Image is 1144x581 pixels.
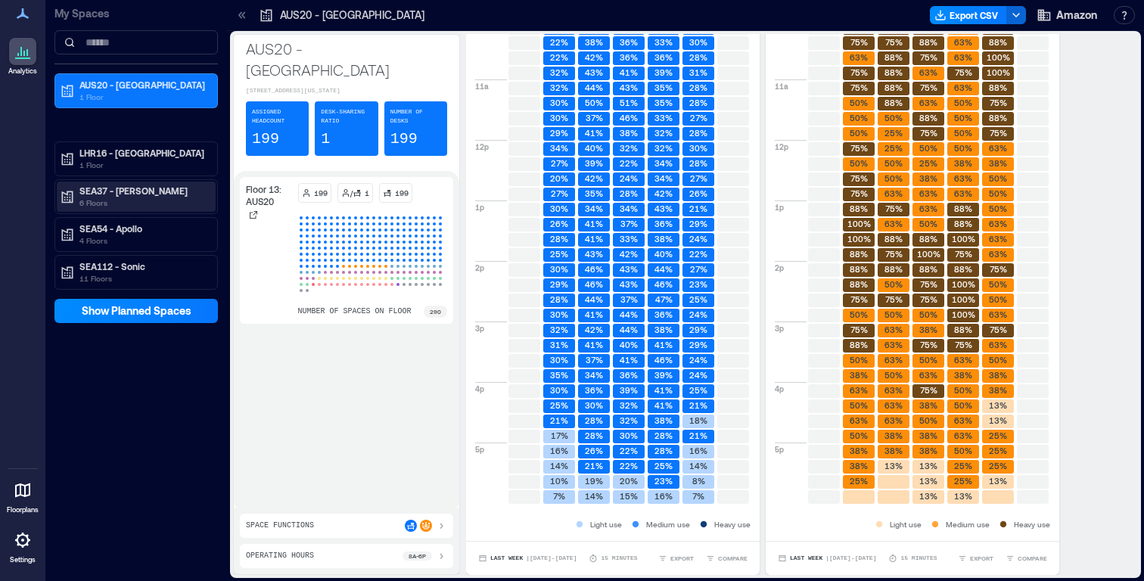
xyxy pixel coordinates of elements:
text: 50% [954,98,972,107]
text: 25% [919,158,937,168]
text: 63% [884,325,903,334]
text: 31% [550,340,568,350]
text: 100% [847,219,871,228]
text: 75% [850,325,868,334]
p: 199 [314,187,328,199]
text: 50% [954,128,972,138]
text: 36% [620,52,638,62]
text: 46% [654,355,673,365]
p: Assigned Headcount [252,107,303,126]
p: SEA112 - Sonic [79,260,207,272]
text: 40% [585,143,603,153]
text: 88% [954,325,972,334]
text: 50% [884,158,903,168]
text: 44% [654,264,673,274]
text: 34% [550,143,568,153]
text: 75% [920,128,937,138]
text: 75% [990,98,1007,107]
text: 26% [689,188,707,198]
button: Last Week |[DATE]-[DATE] [775,551,879,566]
text: 30% [550,355,568,365]
p: Floorplans [7,505,39,514]
text: 27% [690,173,707,183]
text: 88% [989,37,1007,47]
text: 50% [989,204,1007,213]
text: 75% [920,340,937,350]
text: 32% [550,82,568,92]
text: 88% [919,113,937,123]
text: 100% [987,52,1010,62]
text: 32% [654,128,673,138]
text: 75% [920,279,937,289]
text: 40% [654,249,673,259]
text: 63% [989,249,1007,259]
span: EXPORT [670,554,694,563]
text: 63% [850,52,868,62]
text: 41% [620,355,638,365]
text: 41% [654,340,673,350]
text: 100% [952,294,975,304]
text: 41% [620,67,638,77]
text: 75% [850,82,868,92]
text: 43% [620,82,638,92]
text: 50% [954,143,972,153]
text: 38% [654,234,673,244]
text: 50% [919,219,937,228]
a: Settings [5,522,41,569]
p: 11 Floors [79,272,207,284]
text: 100% [952,234,975,244]
text: 22% [550,37,568,47]
p: My Spaces [54,6,218,21]
text: 63% [954,355,972,365]
text: 38% [989,158,1007,168]
p: SEA54 - Apollo [79,222,207,235]
button: Last Week |[DATE]-[DATE] [475,551,580,566]
p: 1p [775,201,784,213]
text: 63% [884,188,903,198]
text: 39% [654,67,673,77]
text: 38% [919,325,937,334]
text: 88% [919,234,937,244]
text: 34% [654,158,673,168]
text: 33% [620,234,638,244]
text: 75% [850,37,868,47]
p: Number of Desks [390,107,441,126]
text: 43% [654,204,673,213]
p: 290 [430,307,441,316]
button: EXPORT [655,551,697,566]
text: 22% [689,249,707,259]
p: Settings [10,555,36,564]
text: 42% [585,325,603,334]
text: 43% [585,249,603,259]
text: 63% [919,67,937,77]
p: 199 [252,129,279,150]
text: 38% [954,370,972,380]
text: 30% [550,309,568,319]
text: 32% [550,325,568,334]
text: 38% [850,370,868,380]
text: 43% [620,279,638,289]
text: 35% [550,370,568,380]
text: 63% [919,188,937,198]
text: 50% [850,128,868,138]
text: 24% [689,355,707,365]
text: 36% [620,370,638,380]
text: 30% [550,113,568,123]
text: 50% [919,355,937,365]
p: [STREET_ADDRESS][US_STATE] [246,86,447,95]
text: 24% [689,234,707,244]
text: 34% [654,173,673,183]
text: 100% [952,279,975,289]
p: 2p [775,262,784,274]
text: 63% [919,98,937,107]
text: 28% [550,234,568,244]
text: 88% [884,234,903,244]
text: 36% [654,219,673,228]
text: 88% [989,113,1007,123]
p: 1 [365,187,369,199]
text: 37% [620,294,638,304]
text: 75% [920,52,937,62]
text: 75% [885,37,903,47]
text: 27% [551,188,568,198]
text: 36% [654,52,673,62]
